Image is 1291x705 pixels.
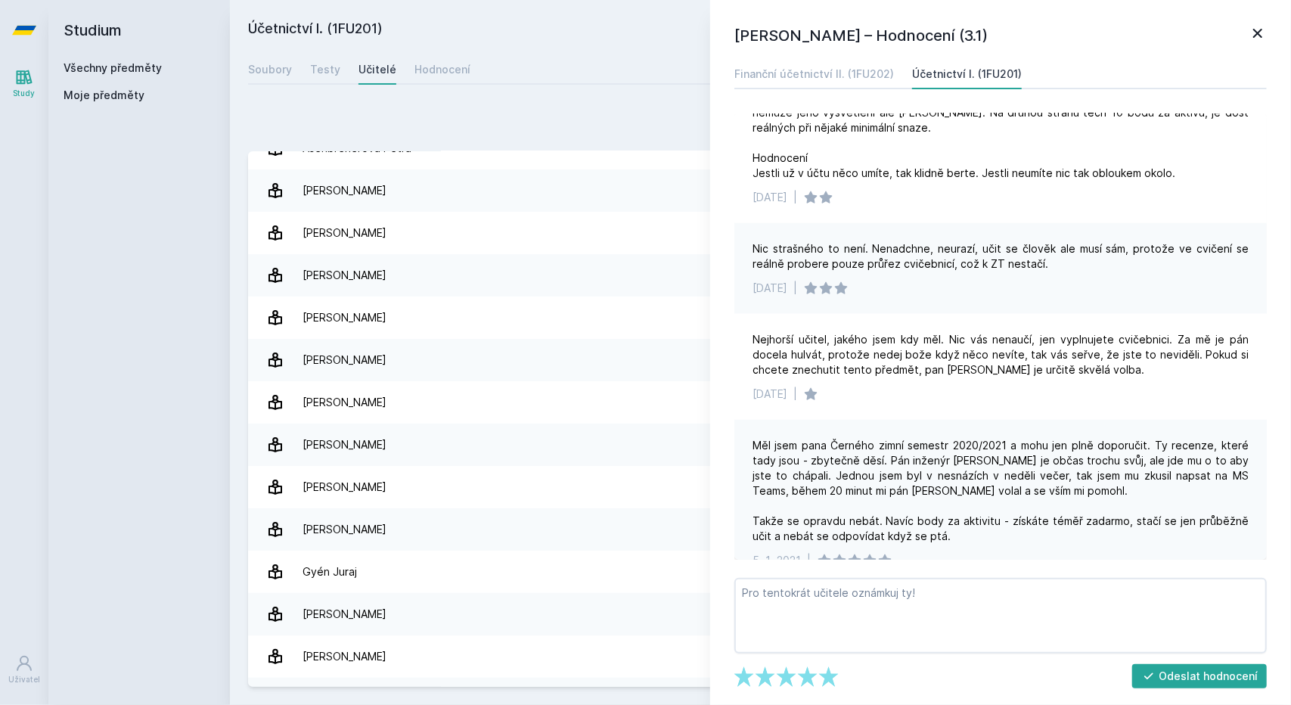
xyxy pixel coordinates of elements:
a: Uživatel [3,647,45,693]
button: Odeslat hodnocení [1132,664,1268,688]
a: [PERSON_NAME] 7 hodnocení 2.0 [248,466,1273,508]
a: Učitelé [358,54,396,85]
div: [DATE] [753,281,787,296]
a: Gyén Juraj 5 hodnocení 4.8 [248,551,1273,593]
div: | [807,553,811,568]
div: | [793,281,797,296]
div: Hodnocení [414,62,470,77]
div: [PERSON_NAME] [303,260,386,290]
div: Study [14,88,36,99]
div: Uživatel [8,674,40,685]
a: [PERSON_NAME] 9 hodnocení 4.9 [248,297,1273,339]
div: [PERSON_NAME] [303,514,386,545]
h2: Účetnictví I. (1FU201) [248,18,1103,42]
div: [PERSON_NAME] [303,387,386,418]
a: [PERSON_NAME] 3 hodnocení 4.7 [248,593,1273,635]
div: [PERSON_NAME] [303,218,386,248]
a: [PERSON_NAME] 5 hodnocení 4.8 [248,381,1273,424]
div: [DATE] [753,387,787,402]
a: [PERSON_NAME] 2 hodnocení 4.0 [248,508,1273,551]
a: [PERSON_NAME] 1 hodnocení 3.0 [248,169,1273,212]
div: | [793,387,797,402]
a: Hodnocení [414,54,470,85]
div: [PERSON_NAME] [303,430,386,460]
a: [PERSON_NAME] 44 hodnocení 3.1 [248,212,1273,254]
div: | [793,190,797,205]
a: [PERSON_NAME] 4 hodnocení 5.0 [248,254,1273,297]
div: Učitelé [358,62,396,77]
div: Gyén Juraj [303,557,357,587]
div: [PERSON_NAME] [303,599,386,629]
div: Nejhorší učitel, jakého jsem kdy měl. Nic vás nenaučí, jen vyplnujete cvičebnici. Za mě je pán do... [753,332,1249,377]
div: [PERSON_NAME] [303,303,386,333]
a: Study [3,61,45,107]
div: 5. 1. 2021 [753,553,801,568]
a: [PERSON_NAME] 2 hodnocení 5.0 [248,339,1273,381]
span: Moje předměty [64,88,144,103]
div: [PERSON_NAME] [303,345,386,375]
a: Testy [310,54,340,85]
div: Testy [310,62,340,77]
div: Nic strašného to není. Nenadchne, neurazí, učit se člověk ale musí sám, protože ve cvičení se reá... [753,241,1249,272]
div: [PERSON_NAME] [303,641,386,672]
div: [PERSON_NAME] [303,472,386,502]
a: Všechny předměty [64,61,162,74]
a: [PERSON_NAME] 8 hodnocení 4.0 [248,424,1273,466]
a: [PERSON_NAME] 2 hodnocení 5.0 [248,635,1273,678]
div: Měl jsem pana Černého zimní semestr 2020/2021 a mohu jen plně doporučit. Ty recenze, které tady j... [753,438,1249,544]
div: [PERSON_NAME] [303,175,386,206]
a: Soubory [248,54,292,85]
div: Soubory [248,62,292,77]
div: [DATE] [753,190,787,205]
